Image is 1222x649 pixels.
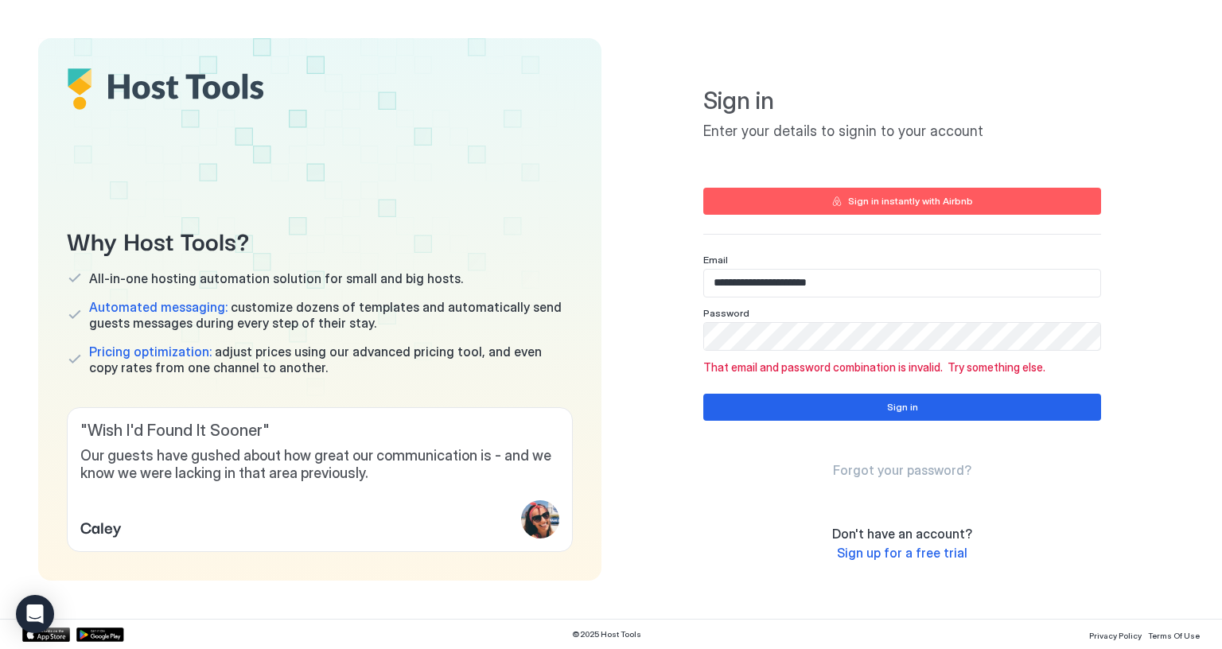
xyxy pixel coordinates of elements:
div: profile [521,500,559,538]
a: App Store [22,628,70,642]
span: Privacy Policy [1089,631,1142,640]
div: Sign in instantly with Airbnb [848,194,973,208]
span: Enter your details to signin to your account [703,122,1101,141]
span: Sign up for a free trial [837,545,967,561]
span: adjust prices using our advanced pricing tool, and even copy rates from one channel to another. [89,344,573,375]
a: Sign up for a free trial [837,545,967,562]
span: Sign in [703,86,1101,116]
a: Terms Of Use [1148,626,1200,643]
a: Privacy Policy [1089,626,1142,643]
span: That email and password combination is invalid. Try something else. [703,360,1101,375]
input: Input Field [704,270,1100,297]
span: Caley [80,515,122,538]
span: Don't have an account? [832,526,972,542]
span: Pricing optimization: [89,344,212,359]
span: customize dozens of templates and automatically send guests messages during every step of their s... [89,299,573,331]
input: Input Field [704,323,1100,350]
span: Password [703,307,749,319]
button: Sign in [703,394,1101,421]
span: All-in-one hosting automation solution for small and big hosts. [89,270,463,286]
a: Google Play Store [76,628,124,642]
span: Why Host Tools? [67,222,573,258]
span: Automated messaging: [89,299,228,315]
button: Sign in instantly with Airbnb [703,188,1101,215]
span: © 2025 Host Tools [572,629,641,639]
span: Email [703,254,728,266]
div: Sign in [887,400,918,414]
span: " Wish I'd Found It Sooner " [80,421,559,441]
div: Open Intercom Messenger [16,595,54,633]
span: Forgot your password? [833,462,971,478]
span: Our guests have gushed about how great our communication is - and we know we were lacking in that... [80,447,559,483]
span: Terms Of Use [1148,631,1200,640]
a: Forgot your password? [833,462,971,479]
